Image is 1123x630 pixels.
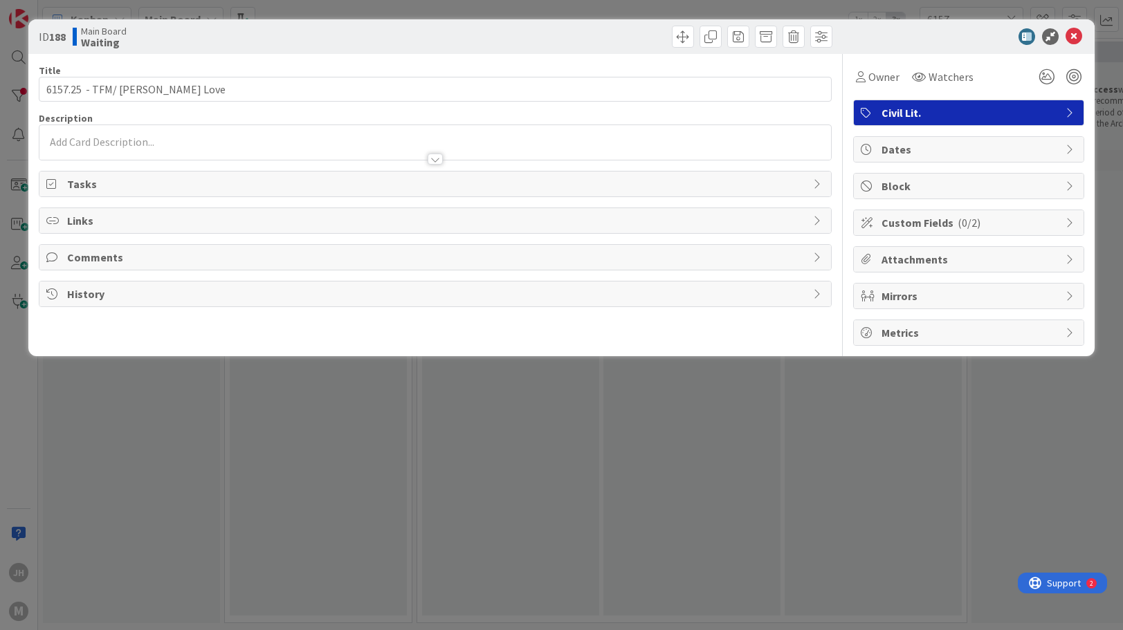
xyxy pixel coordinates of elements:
span: Attachments [882,251,1059,268]
span: Owner [868,68,900,85]
span: Comments [67,249,807,266]
b: 188 [49,30,66,44]
span: Custom Fields [882,214,1059,231]
span: Main Board [81,26,127,37]
label: Title [39,64,61,77]
span: Metrics [882,324,1059,341]
span: Watchers [929,68,974,85]
span: ID [39,28,66,45]
b: Waiting [81,37,127,48]
span: Block [882,178,1059,194]
input: type card name here... [39,77,832,102]
div: 2 [72,6,75,17]
span: Tasks [67,176,807,192]
span: Civil Lit. [882,104,1059,121]
span: ( 0/2 ) [958,216,980,230]
span: Dates [882,141,1059,158]
span: History [67,286,807,302]
span: Description [39,112,93,124]
span: Mirrors [882,288,1059,304]
span: Support [29,2,63,19]
span: Links [67,212,807,229]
